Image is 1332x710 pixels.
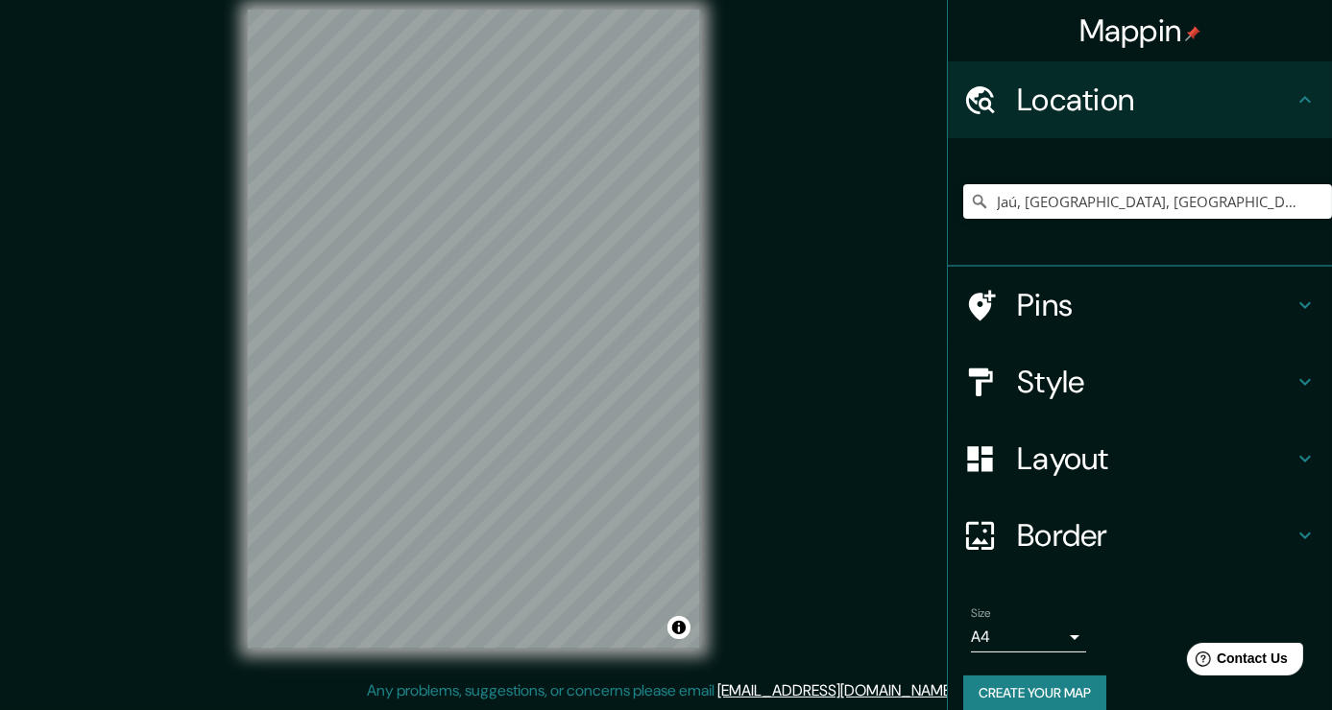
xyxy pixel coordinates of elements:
[1185,26,1200,41] img: pin-icon.png
[1079,12,1201,50] h4: Mappin
[248,10,700,649] canvas: Map
[971,622,1086,652] div: A4
[667,616,690,639] button: Toggle attribution
[971,605,991,622] label: Size
[1017,439,1294,478] h4: Layout
[1017,81,1294,119] h4: Location
[368,679,958,702] p: Any problems, suggestions, or concerns please email .
[1017,363,1294,401] h4: Style
[1017,286,1294,324] h4: Pins
[948,420,1332,497] div: Layout
[948,267,1332,343] div: Pins
[963,184,1332,219] input: Pick your city or area
[718,680,956,700] a: [EMAIL_ADDRESS][DOMAIN_NAME]
[1161,635,1311,689] iframe: Help widget launcher
[948,343,1332,420] div: Style
[948,497,1332,574] div: Border
[1017,516,1294,555] h4: Border
[948,61,1332,138] div: Location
